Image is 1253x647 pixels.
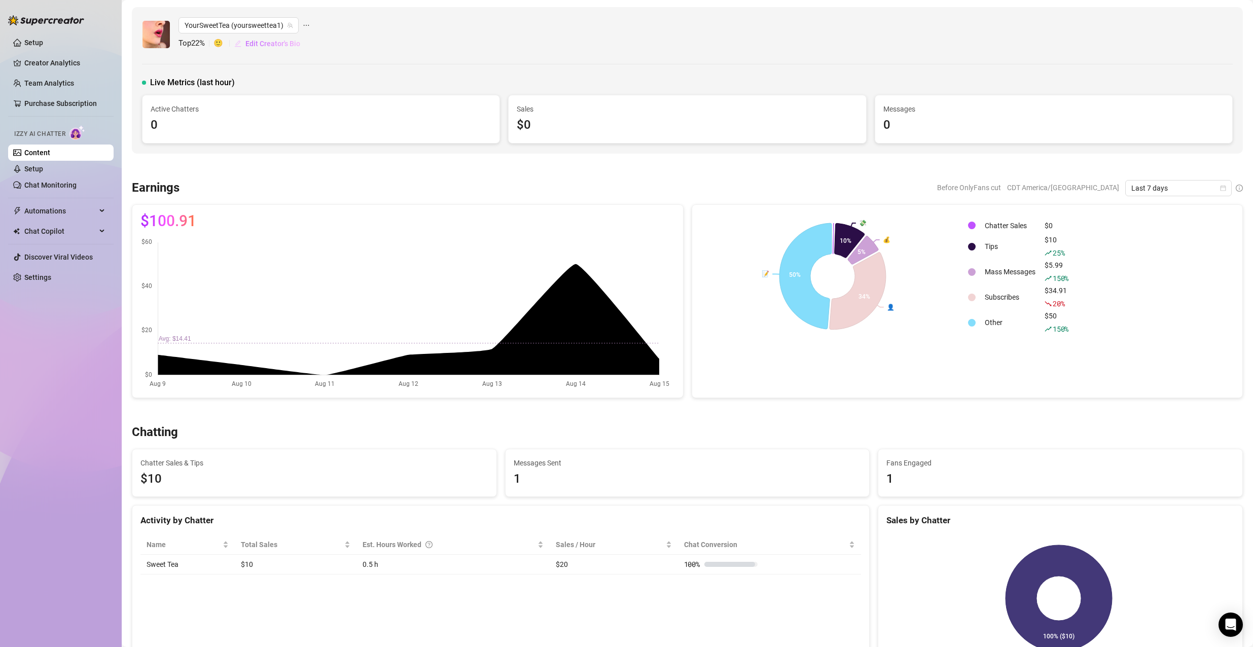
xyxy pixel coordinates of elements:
td: Tips [981,234,1040,259]
span: $10 [140,470,488,489]
div: 0 [883,116,1224,135]
div: $5.99 [1045,260,1068,284]
span: Messages [883,103,1224,115]
text: 👤 [887,303,894,311]
div: $50 [1045,310,1068,335]
span: rise [1045,326,1052,333]
span: rise [1045,275,1052,282]
img: AI Chatter [69,125,85,140]
span: Automations [24,203,96,219]
span: rise [1045,249,1052,257]
span: Chat Copilot [24,223,96,239]
div: Est. Hours Worked [363,539,535,550]
a: Creator Analytics [24,55,105,71]
div: Open Intercom Messenger [1219,613,1243,637]
span: calendar [1220,185,1226,191]
span: YourSweetTea (yoursweettea1) [185,18,293,33]
th: Name [140,535,235,555]
span: Active Chatters [151,103,491,115]
a: Chat Monitoring [24,181,77,189]
a: Team Analytics [24,79,74,87]
span: question-circle [425,539,433,550]
img: logo-BBDzfeDw.svg [8,15,84,25]
th: Chat Conversion [678,535,862,555]
span: Izzy AI Chatter [14,129,65,139]
span: Name [147,539,221,550]
span: Total Sales [241,539,342,550]
a: Discover Viral Videos [24,253,93,261]
img: Chat Copilot [13,228,20,235]
button: Edit Creator's Bio [234,35,301,52]
div: 1 [886,470,1234,489]
span: Live Metrics (last hour) [150,77,235,89]
span: Edit Creator's Bio [245,40,300,48]
h3: Chatting [132,424,178,441]
span: CDT America/[GEOGRAPHIC_DATA] [1007,180,1119,195]
td: $10 [235,555,356,574]
td: Subscribes [981,285,1040,309]
span: ellipsis [303,17,310,33]
span: Top 22 % [178,38,213,50]
span: fall [1045,300,1052,307]
span: Messages Sent [514,457,862,469]
span: Before OnlyFans cut [937,180,1001,195]
td: Sweet Tea [140,555,235,574]
td: Chatter Sales [981,218,1040,233]
div: Activity by Chatter [140,514,861,527]
div: $0 [1045,220,1068,231]
span: thunderbolt [13,207,21,215]
span: 25 % [1053,248,1064,258]
div: 0 [151,116,491,135]
th: Total Sales [235,535,356,555]
span: 150 % [1053,273,1068,283]
td: Other [981,310,1040,335]
text: 📝 [762,270,769,277]
text: 💸 [859,219,867,227]
a: Purchase Subscription [24,99,97,107]
a: Setup [24,165,43,173]
span: Chatter Sales & Tips [140,457,488,469]
text: 💰 [883,236,890,243]
span: Fans Engaged [886,457,1234,469]
th: Sales / Hour [550,535,678,555]
a: Content [24,149,50,157]
a: Setup [24,39,43,47]
img: YourSweetTea [142,21,170,48]
td: Mass Messages [981,260,1040,284]
div: $34.91 [1045,285,1068,309]
span: info-circle [1236,185,1243,192]
div: Sales by Chatter [886,514,1234,527]
span: Last 7 days [1131,181,1226,196]
a: Settings [24,273,51,281]
span: 20 % [1053,299,1064,308]
span: 150 % [1053,324,1068,334]
h3: Earnings [132,180,180,196]
div: $10 [1045,234,1068,259]
span: team [287,22,293,28]
span: edit [234,40,241,47]
td: $20 [550,555,678,574]
span: Sales / Hour [556,539,664,550]
div: $0 [517,116,857,135]
span: 100 % [684,559,700,570]
span: Chat Conversion [684,539,847,550]
td: 0.5 h [356,555,550,574]
span: $100.91 [140,213,196,229]
span: Sales [517,103,857,115]
div: 1 [514,470,862,489]
span: 🙂 [213,38,234,50]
